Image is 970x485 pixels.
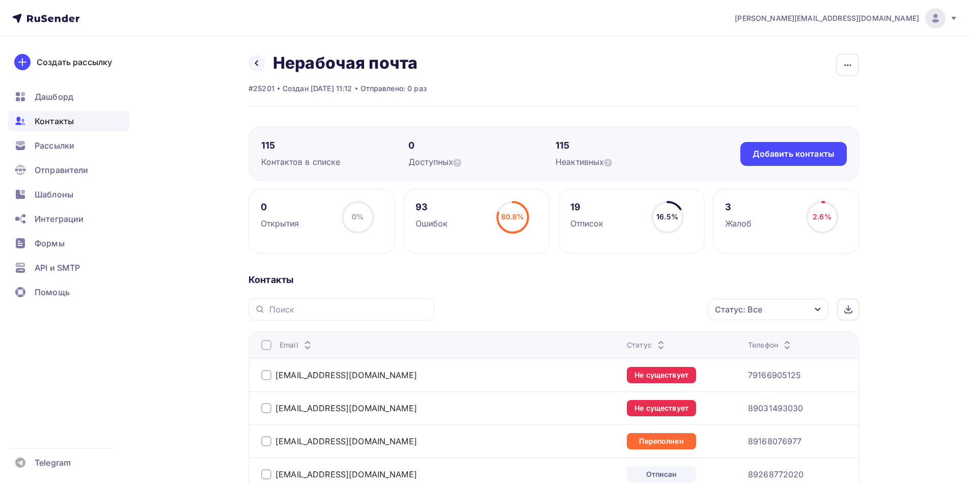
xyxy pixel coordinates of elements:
div: Создан [DATE] 11:12 [283,83,352,94]
span: API и SMTP [35,262,80,274]
a: 89168076977 [748,435,802,447]
a: [EMAIL_ADDRESS][DOMAIN_NAME] [275,436,417,446]
a: Контакты [8,111,129,131]
a: 89031493030 [748,402,803,414]
a: Отправители [8,160,129,180]
div: Контактов в списке [261,156,408,168]
div: Переполнен [627,433,696,449]
div: Отписок [570,217,604,230]
a: [EMAIL_ADDRESS][DOMAIN_NAME] [275,403,417,413]
div: 19 [570,201,604,213]
span: Telegram [35,457,71,469]
span: 0% [352,212,364,221]
div: Создать рассылку [37,56,112,68]
div: Email [280,340,314,350]
span: 2.6% [813,212,832,221]
span: Формы [35,237,65,249]
div: 115 [556,139,703,152]
span: 16.5% [656,212,678,221]
div: Контакты [248,274,860,286]
a: Шаблоны [8,184,129,205]
div: Статус: Все [715,303,762,316]
div: Отписан [627,466,696,482]
div: Доступных [408,156,556,168]
a: [EMAIL_ADDRESS][DOMAIN_NAME] [275,469,417,479]
a: 89268772020 [748,468,804,480]
div: Не существует [627,400,696,416]
span: 80.8% [501,212,524,221]
div: 0 [261,201,299,213]
span: Рассылки [35,139,74,152]
span: Интеграции [35,213,84,225]
span: Шаблоны [35,188,73,201]
div: Не существует [627,367,696,383]
a: Дашборд [8,87,129,107]
span: Помощь [35,286,70,298]
a: 79166905125 [748,369,801,381]
div: Отправлено: 0 раз [361,83,427,94]
div: Неактивных [556,156,703,168]
div: 0 [408,139,556,152]
div: Телефон [748,340,793,350]
div: Ошибок [415,217,448,230]
a: Формы [8,233,129,253]
div: 93 [415,201,448,213]
div: 115 [261,139,408,152]
button: Статус: Все [708,298,829,321]
div: Добавить контакты [753,148,835,160]
a: [EMAIL_ADDRESS][DOMAIN_NAME] [275,370,417,380]
span: Контакты [35,115,74,127]
h2: Нерабочая почта [273,53,418,73]
div: Жалоб [725,217,752,230]
span: Отправители [35,164,89,176]
div: #25201 [248,83,274,94]
input: Поиск [269,304,428,315]
div: 3 [725,201,752,213]
div: Открытия [261,217,299,230]
a: Рассылки [8,135,129,156]
span: [PERSON_NAME][EMAIL_ADDRESS][DOMAIN_NAME] [735,13,919,23]
div: Статус [627,340,667,350]
a: [PERSON_NAME][EMAIL_ADDRESS][DOMAIN_NAME] [735,8,958,28]
span: Дашборд [35,91,73,103]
